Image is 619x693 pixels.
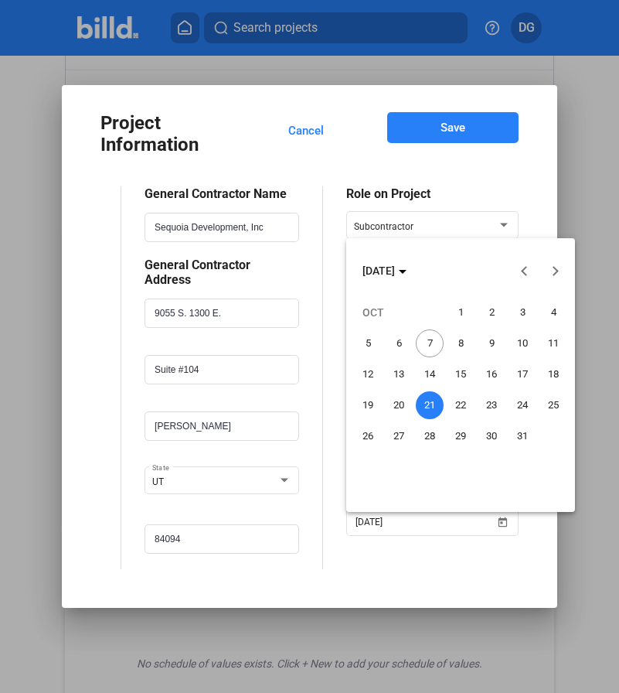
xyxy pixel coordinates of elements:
span: 5 [354,329,382,357]
span: 7 [416,329,444,357]
button: October 3, 2025 [507,297,538,328]
span: 17 [508,360,536,388]
span: 11 [539,329,567,357]
button: October 7, 2025 [414,328,445,359]
span: 12 [354,360,382,388]
span: 16 [478,360,505,388]
button: October 28, 2025 [414,421,445,452]
button: October 27, 2025 [383,421,414,452]
button: October 17, 2025 [507,359,538,390]
button: October 18, 2025 [538,359,569,390]
span: 10 [508,329,536,357]
span: 6 [385,329,413,357]
span: 23 [478,391,505,419]
button: October 31, 2025 [507,421,538,452]
button: October 12, 2025 [352,359,383,390]
span: 20 [385,391,413,419]
span: 14 [416,360,444,388]
span: 9 [478,329,505,357]
button: October 26, 2025 [352,421,383,452]
span: 31 [508,422,536,450]
span: 25 [539,391,567,419]
span: 30 [478,422,505,450]
button: October 13, 2025 [383,359,414,390]
button: October 11, 2025 [538,328,569,359]
td: OCT [352,297,445,328]
button: October 25, 2025 [538,390,569,421]
button: October 9, 2025 [476,328,507,359]
button: October 6, 2025 [383,328,414,359]
button: October 2, 2025 [476,297,507,328]
button: Choose month and year [356,257,413,285]
span: 1 [447,299,474,326]
button: October 5, 2025 [352,328,383,359]
button: October 20, 2025 [383,390,414,421]
button: October 21, 2025 [414,390,445,421]
button: October 16, 2025 [476,359,507,390]
button: October 22, 2025 [445,390,476,421]
span: [DATE] [362,265,395,277]
span: 19 [354,391,382,419]
button: October 8, 2025 [445,328,476,359]
button: Next month [540,255,571,286]
button: Previous month [509,255,540,286]
span: 15 [447,360,474,388]
span: 8 [447,329,474,357]
span: 2 [478,299,505,326]
span: 27 [385,422,413,450]
span: 21 [416,391,444,419]
button: October 4, 2025 [538,297,569,328]
button: October 15, 2025 [445,359,476,390]
button: October 30, 2025 [476,421,507,452]
span: 22 [447,391,474,419]
span: 28 [416,422,444,450]
span: 4 [539,299,567,326]
span: 3 [508,299,536,326]
button: October 14, 2025 [414,359,445,390]
span: 26 [354,422,382,450]
button: October 1, 2025 [445,297,476,328]
span: 29 [447,422,474,450]
button: October 19, 2025 [352,390,383,421]
button: October 29, 2025 [445,421,476,452]
button: October 24, 2025 [507,390,538,421]
button: October 23, 2025 [476,390,507,421]
span: 24 [508,391,536,419]
button: October 10, 2025 [507,328,538,359]
span: 13 [385,360,413,388]
span: 18 [539,360,567,388]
